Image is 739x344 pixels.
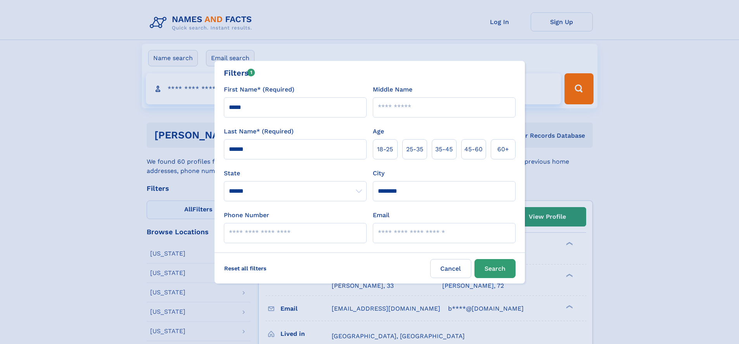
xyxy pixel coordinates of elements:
span: 60+ [497,145,509,154]
label: Phone Number [224,211,269,220]
span: 45‑60 [464,145,483,154]
span: 18‑25 [377,145,393,154]
label: Last Name* (Required) [224,127,294,136]
span: 35‑45 [435,145,453,154]
button: Search [474,259,516,278]
label: State [224,169,367,178]
label: First Name* (Required) [224,85,294,94]
label: Email [373,211,389,220]
span: 25‑35 [406,145,423,154]
div: Filters [224,67,255,79]
label: City [373,169,384,178]
label: Age [373,127,384,136]
label: Middle Name [373,85,412,94]
label: Cancel [430,259,471,278]
label: Reset all filters [219,259,272,278]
